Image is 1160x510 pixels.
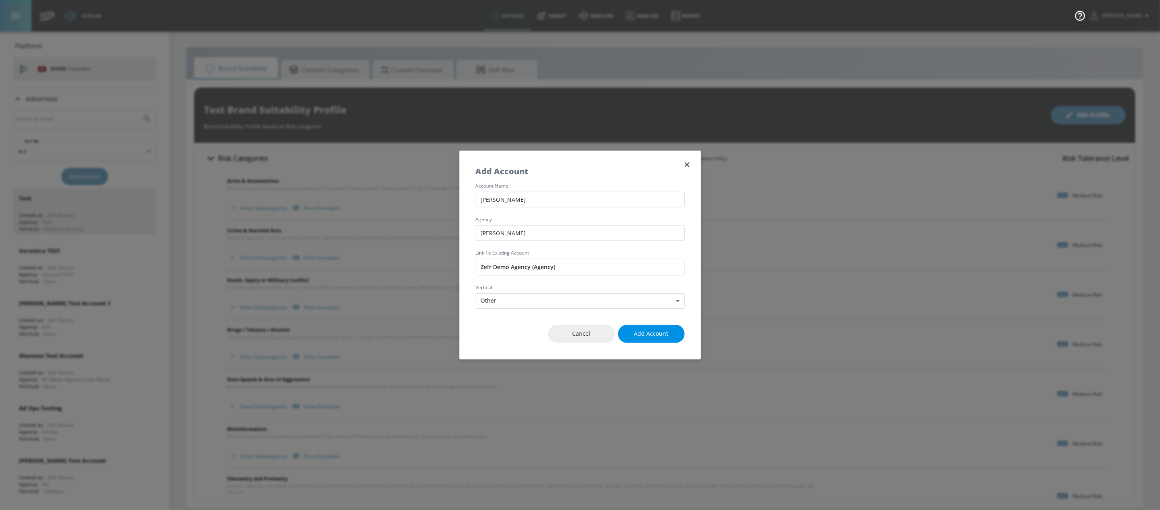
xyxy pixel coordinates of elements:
[476,225,685,241] input: Enter agency name
[634,329,669,339] span: Add Account
[476,293,685,309] div: Other
[476,167,529,176] h5: Add Account
[476,251,685,255] label: Link to Existing Account
[476,217,685,222] label: agency
[476,192,685,207] input: Enter account name
[564,329,599,339] span: Cancel
[548,325,615,343] button: Cancel
[618,325,685,343] button: Add Account
[476,184,685,188] label: account name
[476,259,685,276] input: Enter account name
[1069,4,1091,27] button: Open Resource Center
[476,285,685,290] label: vertical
